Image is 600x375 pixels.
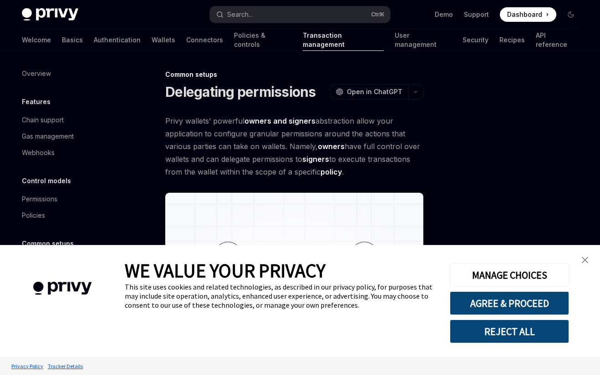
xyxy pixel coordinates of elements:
button: Open in ChatGPT [330,84,408,100]
a: Connectors [186,29,223,51]
div: Policies [22,210,45,221]
h5: Common setups [22,238,74,249]
span: Open in ChatGPT [347,87,402,96]
h5: Control models [22,175,71,186]
a: Demo [435,10,453,19]
a: Webhooks [15,145,131,161]
div: Common setups [165,70,423,79]
a: Dashboard [500,7,556,22]
h5: Features [22,96,51,107]
a: Support [464,10,489,19]
button: AGREE & PROCEED [450,291,569,315]
h1: Delegating permissions [165,84,316,100]
a: Wallets [152,29,175,51]
div: This site uses cookies and related technologies, as described in our privacy policy, for purposes... [125,282,436,310]
a: API reference [536,29,578,51]
button: Search...CtrlK [210,6,391,23]
div: Webhooks [22,147,55,158]
img: dark logo [22,8,78,21]
span: WE VALUE YOUR PRIVACY [125,259,325,282]
a: Recipes [499,29,525,51]
a: close banner [576,251,594,269]
a: Authentication [94,29,141,51]
span: Ctrl K [371,11,385,18]
a: Policies & controls [234,29,292,51]
span: Privy wallets’ powerful abstraction allow your application to configure granular permissions arou... [165,115,423,178]
a: Tracker Details [46,358,85,374]
a: Transaction management [303,29,384,51]
strong: owners [318,142,345,151]
span: Dashboard [507,10,542,19]
a: Gas management [15,128,131,145]
img: company logo [14,269,111,308]
button: REJECT ALL [450,320,569,343]
a: Permissions [15,191,131,207]
div: Chain support [22,115,64,125]
button: MANAGE CHOICES [450,263,569,287]
img: close banner [582,257,588,263]
div: Overview [22,68,51,79]
a: Basics [62,29,83,51]
a: Chain support [15,112,131,128]
a: User management [395,29,452,51]
strong: signers [302,155,329,164]
a: policy [320,167,342,177]
button: Toggle dark mode [564,7,578,22]
a: Security [463,29,488,51]
div: Gas management [22,131,74,142]
a: Overview [15,65,131,82]
a: Policies [15,207,131,224]
div: Permissions [22,194,57,205]
a: owners and signers [244,116,315,126]
a: Welcome [22,29,51,51]
div: Search... [227,9,253,20]
a: Privacy Policy [9,358,46,374]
